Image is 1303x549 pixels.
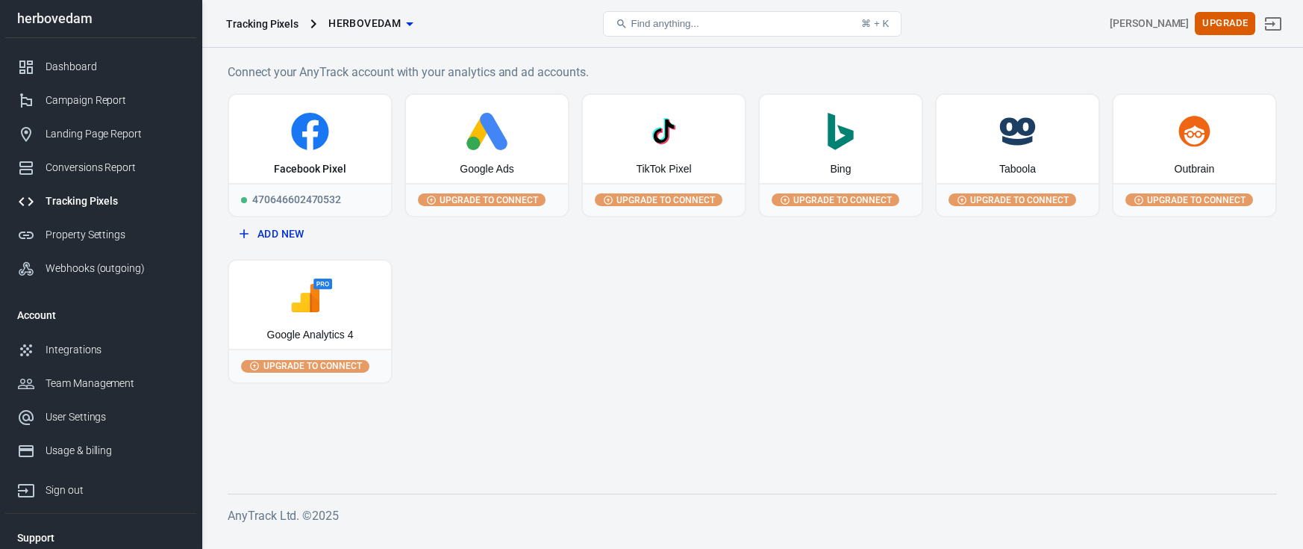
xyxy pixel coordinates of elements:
[274,162,346,177] div: Facebook Pixel
[1144,193,1249,207] span: Upgrade to connect
[322,10,419,37] button: herbovedam
[46,409,184,425] div: User Settings
[830,162,851,177] div: Bing
[328,14,401,33] span: herbovedam
[46,227,184,243] div: Property Settings
[636,162,691,177] div: TikTok Pixel
[999,162,1036,177] div: Taboola
[861,18,889,29] div: ⌘ + K
[5,184,196,218] a: Tracking Pixels
[1255,6,1291,42] a: Sign out
[229,183,391,216] div: 470646602470532
[267,328,354,343] div: Google Analytics 4
[228,63,1277,81] h6: Connect your AnyTrack account with your analytics and ad accounts.
[260,359,365,373] span: Upgrade to connect
[46,443,184,459] div: Usage & billing
[5,333,196,367] a: Integrations
[46,193,184,209] div: Tracking Pixels
[613,193,718,207] span: Upgrade to connect
[5,218,196,252] a: Property Settings
[404,93,569,217] button: Google AdsUpgrade to connect
[5,12,196,25] div: herbovedam
[46,261,184,276] div: Webhooks (outgoing)
[46,93,184,108] div: Campaign Report
[5,252,196,285] a: Webhooks (outgoing)
[631,18,699,29] span: Find anything...
[234,220,387,248] button: Add New
[5,468,196,507] a: Sign out
[226,16,299,31] div: Tracking Pixels
[1175,162,1215,177] div: Outbrain
[460,162,513,177] div: Google Ads
[46,160,184,176] div: Conversions Report
[967,193,1072,207] span: Upgrade to connect
[1195,12,1255,35] button: Upgrade
[241,197,247,203] span: Running
[5,84,196,117] a: Campaign Report
[228,506,1277,525] h6: AnyTrack Ltd. © 2025
[790,193,895,207] span: Upgrade to connect
[46,483,184,498] div: Sign out
[437,193,541,207] span: Upgrade to connect
[5,50,196,84] a: Dashboard
[1112,93,1277,217] button: OutbrainUpgrade to connect
[46,126,184,142] div: Landing Page Report
[228,93,393,217] a: Facebook PixelRunning470646602470532
[1110,16,1189,31] div: Account id: yLGw5221
[46,376,184,391] div: Team Management
[5,400,196,434] a: User Settings
[603,11,902,37] button: Find anything...⌘ + K
[5,151,196,184] a: Conversions Report
[46,342,184,358] div: Integrations
[758,93,923,217] button: BingUpgrade to connect
[46,59,184,75] div: Dashboard
[5,434,196,468] a: Usage & billing
[5,367,196,400] a: Team Management
[5,297,196,333] li: Account
[935,93,1100,217] button: TaboolaUpgrade to connect
[581,93,746,217] button: TikTok PixelUpgrade to connect
[228,259,393,383] button: Google Analytics 4Upgrade to connect
[5,117,196,151] a: Landing Page Report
